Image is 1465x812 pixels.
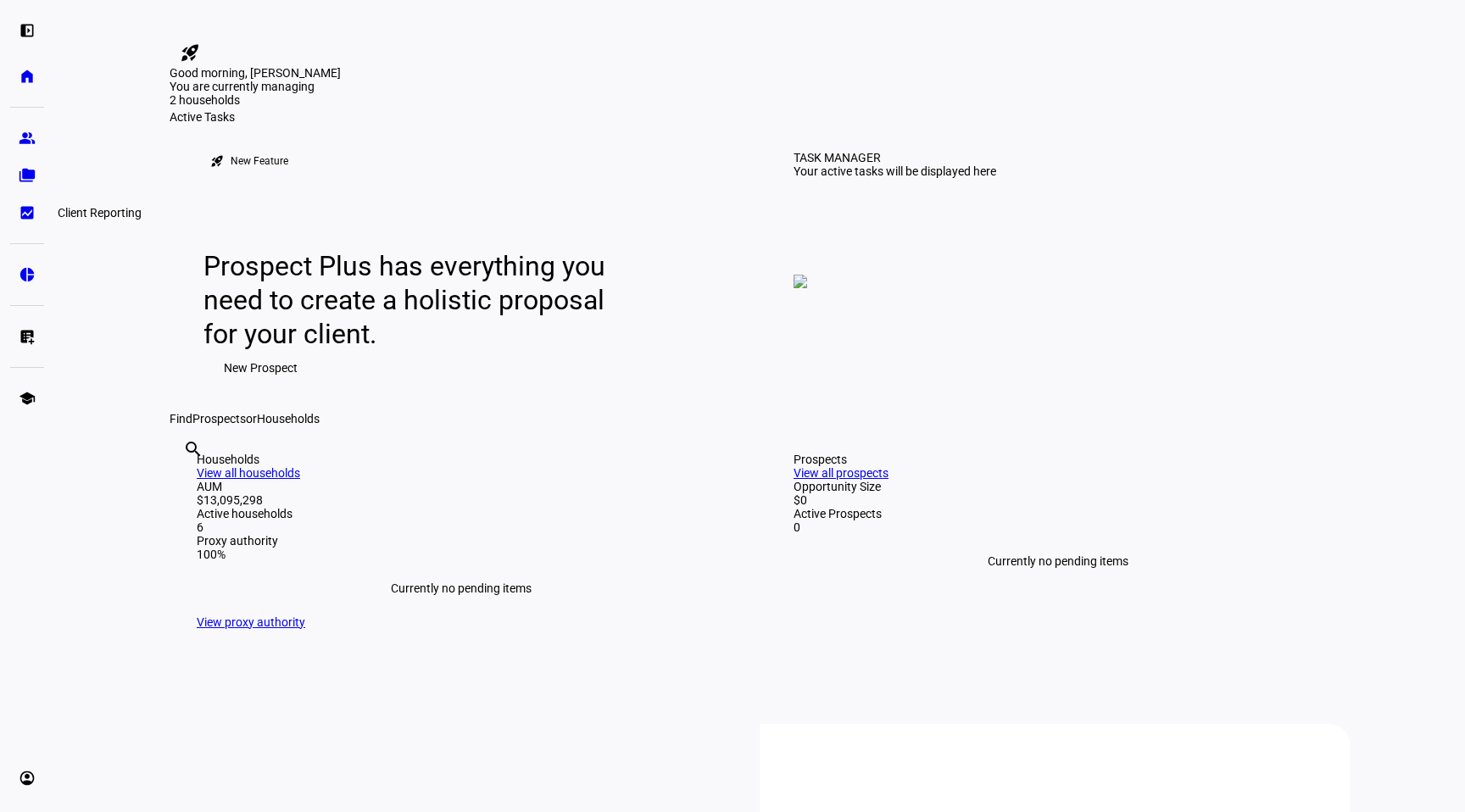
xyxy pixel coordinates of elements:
div: $0 [794,493,1323,507]
mat-icon: search [183,439,203,459]
eth-mat-symbol: list_alt_add [19,328,36,345]
eth-mat-symbol: account_circle [19,770,36,787]
a: View proxy authority [197,615,305,629]
div: New Feature [231,154,288,168]
a: pie_chart [10,258,44,292]
a: View all households [197,466,300,480]
span: Households [257,412,320,425]
img: empty-tasks.png [794,275,807,288]
a: bid_landscape [10,196,44,230]
div: 6 [197,520,726,534]
mat-icon: rocket_launch [210,154,224,168]
div: Proxy authority [197,534,726,548]
div: 0 [794,520,1323,534]
div: Currently no pending items [794,534,1323,588]
div: Currently no pending items [197,561,726,615]
eth-mat-symbol: group [19,130,36,147]
div: Your active tasks will be displayed here [794,164,996,178]
button: New Prospect [203,351,318,385]
div: Opportunity Size [794,480,1323,493]
mat-icon: rocket_launch [180,42,200,63]
div: Households [197,453,726,466]
div: 2 households [170,93,339,110]
div: AUM [197,480,726,493]
eth-mat-symbol: pie_chart [19,266,36,283]
div: Prospect Plus has everything you need to create a holistic proposal for your client. [203,249,621,351]
div: Prospects [794,453,1323,466]
span: You are currently managing [170,80,315,93]
a: View all prospects [794,466,888,480]
eth-mat-symbol: left_panel_open [19,22,36,39]
div: TASK MANAGER [794,151,881,164]
div: Active Tasks [170,110,1350,124]
eth-mat-symbol: folder_copy [19,167,36,184]
div: $13,095,298 [197,493,726,507]
a: group [10,121,44,155]
eth-mat-symbol: home [19,68,36,85]
div: Good morning, [PERSON_NAME] [170,66,1350,80]
a: folder_copy [10,159,44,192]
a: home [10,59,44,93]
span: Prospects [192,412,246,425]
eth-mat-symbol: bid_landscape [19,204,36,221]
div: 100% [197,548,726,561]
div: Active Prospects [794,507,1323,520]
div: Client Reporting [51,203,148,223]
input: Enter name of prospect or household [183,462,187,482]
div: Active households [197,507,726,520]
eth-mat-symbol: school [19,390,36,407]
div: Find or [170,412,1350,425]
span: New Prospect [224,351,298,385]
